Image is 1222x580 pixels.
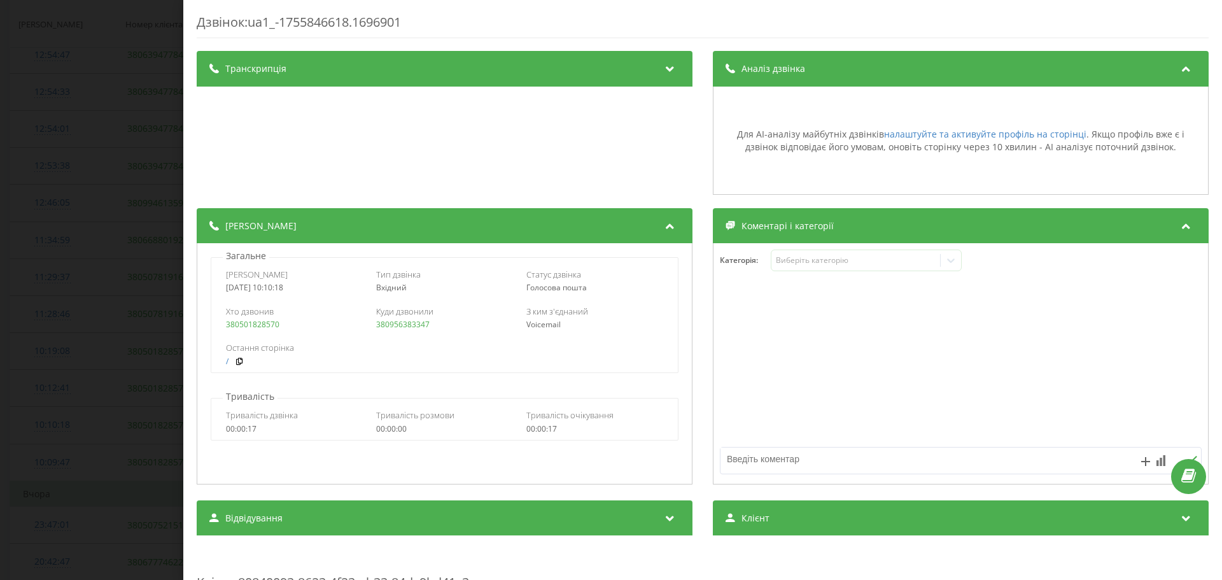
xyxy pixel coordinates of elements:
[376,306,433,317] span: Куди дзвонили
[197,13,1209,38] div: Дзвінок : ua1_-1755846618.1696901
[526,320,663,329] div: Voicemail
[741,62,805,75] span: Аналіз дзвінка
[776,255,935,265] div: Виберіть категорію
[526,306,588,317] span: З ким з'єднаний
[526,269,581,280] span: Статус дзвінка
[884,128,1086,140] a: налаштуйте та активуйте профіль на сторінці
[225,512,283,525] span: Відвідування
[376,282,407,293] span: Вхідний
[720,256,771,265] h4: Категорія :
[376,409,454,421] span: Тривалість розмови
[526,425,663,434] div: 00:00:17
[226,283,363,292] div: [DATE] 10:10:18
[223,390,277,403] p: Тривалість
[225,220,297,232] span: [PERSON_NAME]
[225,62,286,75] span: Транскрипція
[226,409,298,421] span: Тривалість дзвінка
[226,319,279,330] a: 380501828570
[223,250,269,262] p: Загальне
[741,512,769,525] span: Клієнт
[376,269,421,280] span: Тип дзвінка
[526,282,587,293] span: Голосова пошта
[526,409,614,421] span: Тривалість очікування
[226,425,363,434] div: 00:00:17
[720,128,1202,153] div: Для AI-аналізу майбутніх дзвінків . Якщо профіль вже є і дзвінок відповідає його умовам, оновіть ...
[226,342,294,353] span: Остання сторінка
[226,269,288,280] span: [PERSON_NAME]
[741,220,834,232] span: Коментарі і категорії
[226,306,274,317] span: Хто дзвонив
[226,357,228,366] a: /
[376,319,430,330] a: 380956383347
[376,425,513,434] div: 00:00:00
